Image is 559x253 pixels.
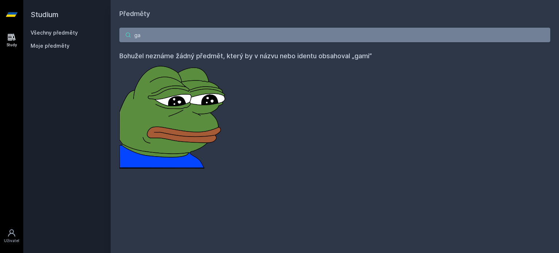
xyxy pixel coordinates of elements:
a: Study [1,29,22,51]
a: Uživatel [1,225,22,247]
h4: Bohužel neznáme žádný předmět, který by v názvu nebo identu obsahoval „gami” [119,51,550,61]
span: Moje předměty [31,42,70,50]
input: Název nebo ident předmětu… [119,28,550,42]
h1: Předměty [119,9,550,19]
a: Všechny předměty [31,29,78,36]
img: error_picture.png [119,61,229,169]
div: Uživatel [4,238,19,244]
div: Study [7,42,17,48]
